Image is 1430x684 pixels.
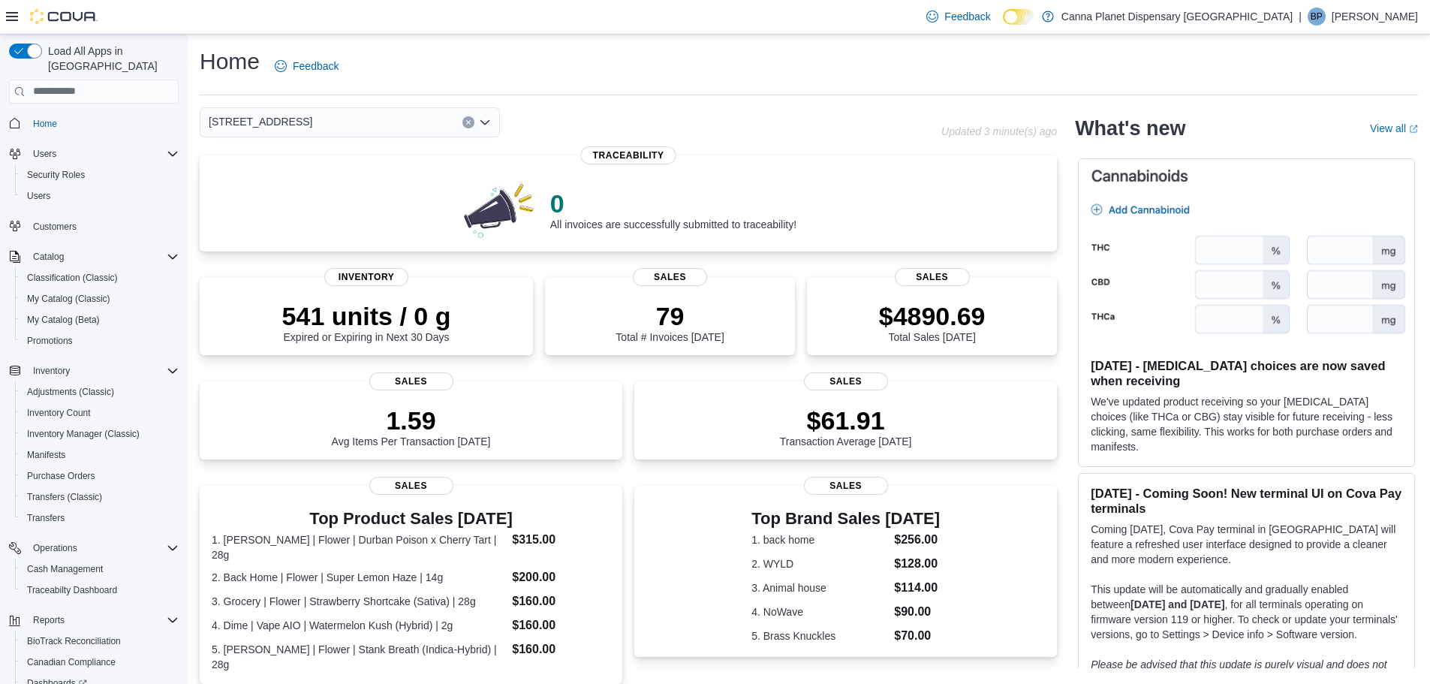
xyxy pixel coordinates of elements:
[550,188,796,231] div: All invoices are successfully submitted to traceability!
[894,555,940,573] dd: $128.00
[512,616,610,634] dd: $160.00
[27,145,62,163] button: Users
[27,293,110,305] span: My Catalog (Classic)
[751,580,888,595] dt: 3. Animal house
[27,449,65,461] span: Manifests
[894,531,940,549] dd: $256.00
[21,311,179,329] span: My Catalog (Beta)
[879,301,986,343] div: Total Sales [DATE]
[21,332,179,350] span: Promotions
[616,301,724,331] p: 79
[27,314,100,326] span: My Catalog (Beta)
[21,187,56,205] a: Users
[21,488,179,506] span: Transfers (Classic)
[21,404,97,422] a: Inventory Count
[21,509,71,527] a: Transfers
[21,269,179,287] span: Classification (Classic)
[200,47,260,77] h1: Home
[15,185,185,206] button: Users
[1308,8,1326,26] div: Binal Patel
[269,51,345,81] a: Feedback
[1003,25,1004,26] span: Dark Mode
[581,146,676,164] span: Traceability
[804,477,888,495] span: Sales
[804,372,888,390] span: Sales
[1003,9,1034,25] input: Dark Mode
[879,301,986,331] p: $4890.69
[27,145,179,163] span: Users
[15,466,185,487] button: Purchase Orders
[3,143,185,164] button: Users
[920,2,996,32] a: Feedback
[21,166,91,184] a: Security Roles
[21,446,71,464] a: Manifests
[479,116,491,128] button: Open list of options
[27,407,91,419] span: Inventory Count
[42,44,179,74] span: Load All Apps in [GEOGRAPHIC_DATA]
[15,487,185,508] button: Transfers (Classic)
[21,425,146,443] a: Inventory Manager (Classic)
[751,604,888,619] dt: 4. NoWave
[21,425,179,443] span: Inventory Manager (Classic)
[21,290,116,308] a: My Catalog (Classic)
[3,360,185,381] button: Inventory
[1130,598,1224,610] strong: [DATE] and [DATE]
[21,166,179,184] span: Security Roles
[21,467,101,485] a: Purchase Orders
[27,656,116,668] span: Canadian Compliance
[15,652,185,673] button: Canadian Compliance
[27,584,117,596] span: Traceabilty Dashboard
[1061,8,1293,26] p: Canna Planet Dispensary [GEOGRAPHIC_DATA]
[21,269,124,287] a: Classification (Classic)
[3,538,185,559] button: Operations
[895,268,970,286] span: Sales
[332,405,491,435] p: 1.59
[27,611,71,629] button: Reports
[33,148,56,160] span: Users
[15,580,185,601] button: Traceabilty Dashboard
[27,115,63,133] a: Home
[894,603,940,621] dd: $90.00
[27,114,179,133] span: Home
[21,332,79,350] a: Promotions
[1370,122,1418,134] a: View allExternal link
[1409,125,1418,134] svg: External link
[27,563,103,575] span: Cash Management
[15,559,185,580] button: Cash Management
[15,631,185,652] button: BioTrack Reconciliation
[1091,582,1402,642] p: This update will be automatically and gradually enabled between , for all terminals operating on ...
[27,248,70,266] button: Catalog
[1299,8,1302,26] p: |
[21,488,108,506] a: Transfers (Classic)
[282,301,451,331] p: 541 units / 0 g
[21,467,179,485] span: Purchase Orders
[512,531,610,549] dd: $315.00
[21,560,109,578] a: Cash Management
[751,532,888,547] dt: 1. back home
[33,221,77,233] span: Customers
[944,9,990,24] span: Feedback
[27,272,118,284] span: Classification (Classic)
[27,362,179,380] span: Inventory
[33,365,70,377] span: Inventory
[209,113,312,131] span: [STREET_ADDRESS]
[550,188,796,218] p: 0
[21,509,179,527] span: Transfers
[212,570,506,585] dt: 2. Back Home | Flower | Super Lemon Haze | 14g
[15,164,185,185] button: Security Roles
[21,187,179,205] span: Users
[1091,522,1402,567] p: Coming [DATE], Cova Pay terminal in [GEOGRAPHIC_DATA] will feature a refreshed user interface des...
[15,402,185,423] button: Inventory Count
[27,539,179,557] span: Operations
[3,215,185,237] button: Customers
[27,491,102,503] span: Transfers (Classic)
[15,288,185,309] button: My Catalog (Classic)
[21,653,122,671] a: Canadian Compliance
[751,510,940,528] h3: Top Brand Sales [DATE]
[332,405,491,447] div: Avg Items Per Transaction [DATE]
[27,190,50,202] span: Users
[15,309,185,330] button: My Catalog (Beta)
[21,404,179,422] span: Inventory Count
[33,614,65,626] span: Reports
[212,532,506,562] dt: 1. [PERSON_NAME] | Flower | Durban Poison x Cherry Tart | 28g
